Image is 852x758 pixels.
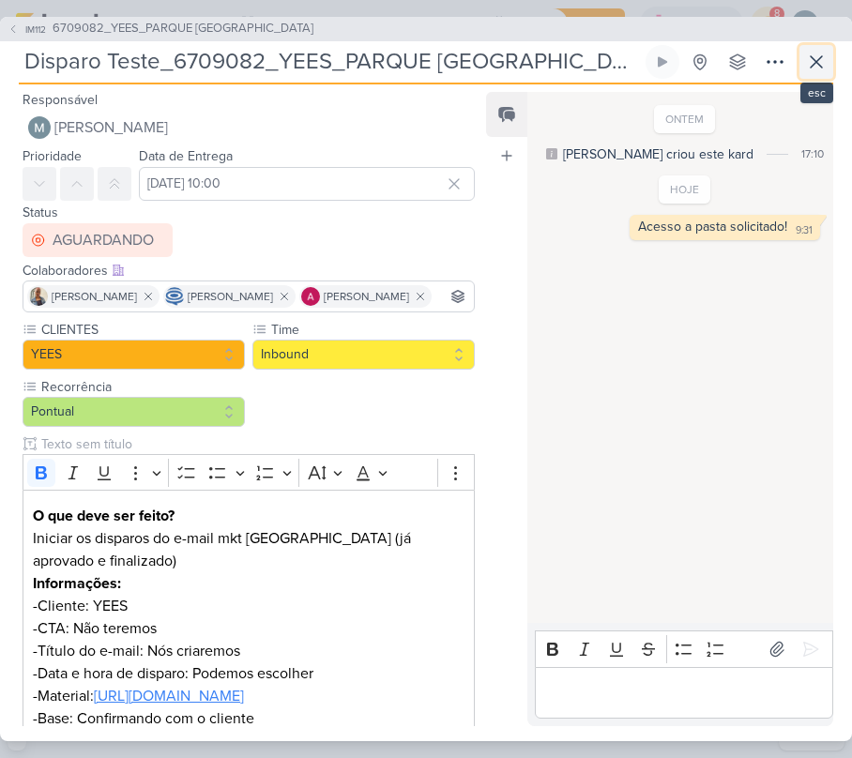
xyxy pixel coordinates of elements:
[39,377,245,397] label: Recorrência
[28,116,51,139] img: Mariana Amorim
[33,640,464,662] p: -Título do e-mail: Nós criaremos
[33,617,464,640] p: -CTA: Não teremos
[23,223,173,257] button: AGUARDANDO
[188,288,273,305] span: [PERSON_NAME]
[29,287,48,306] img: Iara Santos
[269,320,475,340] label: Time
[52,288,137,305] span: [PERSON_NAME]
[23,148,82,164] label: Prioridade
[33,595,464,617] p: -Cliente: YEES
[800,83,833,103] div: esc
[139,148,233,164] label: Data de Entrega
[23,340,245,370] button: YEES
[33,662,464,685] p: -Data e hora de disparo: Podemos escolher
[801,145,824,162] div: 17:10
[655,54,670,69] div: Ligar relógio
[54,116,168,139] span: [PERSON_NAME]
[53,229,154,251] div: AGUARDANDO
[535,630,833,667] div: Editor toolbar
[324,288,409,305] span: [PERSON_NAME]
[94,687,244,705] a: [URL][DOMAIN_NAME]
[638,219,787,235] div: Acesso a pasta solicitado!
[33,574,121,593] strong: Informações:
[23,261,475,280] div: Colaboradores
[563,144,753,164] div: [PERSON_NAME] criou este kard
[23,92,98,108] label: Responsável
[38,434,475,454] input: Texto sem título
[19,45,642,79] input: Kard Sem Título
[33,707,464,730] p: -Base: Confirmando com o cliente
[33,527,464,572] p: Iniciar os disparos do e-mail mkt [GEOGRAPHIC_DATA] (já aprovado e finalizado)
[23,111,475,144] button: [PERSON_NAME]
[39,320,245,340] label: CLIENTES
[435,285,470,308] input: Buscar
[535,667,833,719] div: Editor editing area: main
[33,507,175,525] strong: O que deve ser feito?
[23,397,245,427] button: Pontual
[139,167,475,201] input: Select a date
[301,287,320,306] img: Alessandra Gomes
[165,287,184,306] img: Caroline Traven De Andrade
[23,490,475,744] div: Editor editing area: main
[252,340,475,370] button: Inbound
[23,205,58,220] label: Status
[33,685,464,707] p: -Material:
[796,223,813,238] div: 9:31
[23,454,475,491] div: Editor toolbar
